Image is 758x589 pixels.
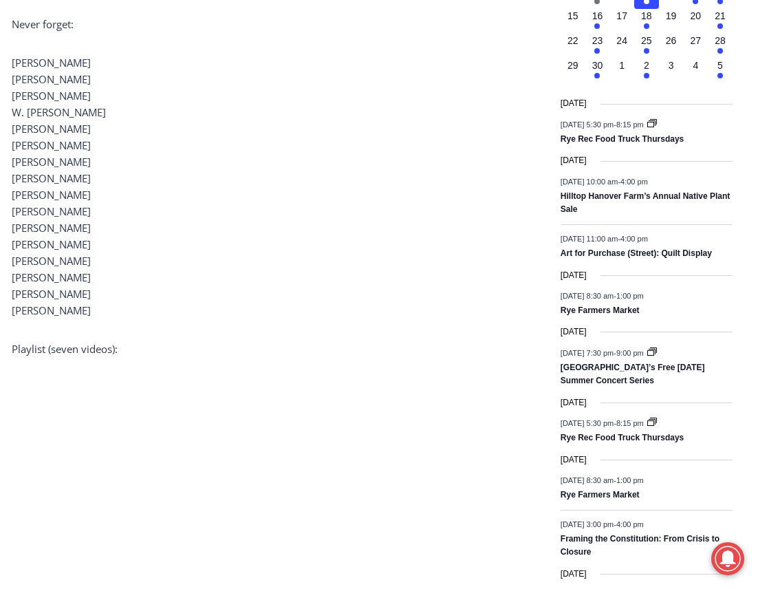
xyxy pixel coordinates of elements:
time: 25 [641,35,652,46]
time: 17 [616,10,627,21]
time: - [561,120,646,128]
button: 2 Has events [634,58,659,83]
span: 4:00 pm [620,235,648,243]
em: Has events [594,23,600,29]
span: [DATE] 8:30 am [561,476,614,484]
button: 23 Has events [585,34,610,58]
a: Art for Purchase (Street): Quilt Display [561,248,712,259]
a: Rye Farmers Market [561,490,640,501]
time: - [561,291,644,299]
button: 4 [683,58,708,83]
button: 17 [609,9,634,34]
time: 15 [567,10,578,21]
time: [DATE] [561,269,587,282]
time: - [561,177,648,185]
time: 22 [567,35,578,46]
time: 26 [666,35,677,46]
time: 29 [567,60,578,71]
a: Rye Farmers Market [561,306,640,317]
span: 9:00 pm [616,348,644,356]
img: s_800_29ca6ca9-f6cc-433c-a631-14f6620ca39b.jpeg [1,1,137,137]
time: [DATE] [561,453,587,467]
button: 29 [561,58,585,83]
div: Co-sponsored by Westchester County Parks [144,41,192,113]
time: 21 [715,10,726,21]
em: Has events [594,73,600,78]
span: [DATE] 5:30 pm [561,120,614,128]
span: [DATE] 7:30 pm [561,348,614,356]
time: 4 [693,60,698,71]
time: 24 [616,35,627,46]
span: 1:00 pm [616,476,644,484]
button: 21 Has events [708,9,733,34]
button: 20 [683,9,708,34]
button: 16 Has events [585,9,610,34]
button: 18 Has events [634,9,659,34]
span: Open Tues. - Sun. [4,142,135,194]
time: 28 [715,35,726,46]
span: [DATE] 3:00 pm [561,520,614,528]
a: [GEOGRAPHIC_DATA]’s Free [DATE] Summer Concert Series [561,363,705,387]
a: Hilltop Hanover Farm’s Annual Native Plant Sale [561,191,730,215]
a: [PERSON_NAME] Read Sanctuary Fall Fest: [DATE] [1,137,199,171]
time: - [561,419,646,427]
button: 19 [659,9,684,34]
button: 24 [609,34,634,58]
button: 3 [659,58,684,83]
div: "the precise, almost orchestrated movements of cutting and assembling sushi and [PERSON_NAME] mak... [141,86,195,164]
button: 25 Has events [634,34,659,58]
time: 1 [619,60,625,71]
span: 4:00 pm [616,520,644,528]
button: 27 [683,34,708,58]
a: Intern @ [DOMAIN_NAME] [331,133,667,171]
time: 18 [641,10,652,21]
a: Open Tues. - Sun. [1,138,138,171]
time: 16 [592,10,603,21]
button: 28 Has events [708,34,733,58]
button: 5 Has events [708,58,733,83]
p: Never forget: [12,16,510,32]
time: [DATE] [561,568,587,581]
span: 1:00 pm [616,291,644,299]
button: 26 [659,34,684,58]
time: - [561,476,644,484]
a: Framing the Constitution: From Crisis to Closure [561,534,719,558]
em: Has events [594,48,600,54]
div: / [153,116,157,130]
span: [DATE] 11:00 am [561,235,618,243]
em: Has events [644,23,649,29]
time: [DATE] [561,97,587,110]
em: Has events [717,23,723,29]
time: 2 [644,60,649,71]
time: 23 [592,35,603,46]
span: [DATE] 8:30 am [561,291,614,299]
time: - [561,520,644,528]
button: 30 Has events [585,58,610,83]
time: [DATE] [561,396,587,409]
time: 3 [669,60,674,71]
time: 27 [691,35,702,46]
h4: [PERSON_NAME] Read Sanctuary Fall Fest: [DATE] [11,138,176,170]
span: 8:15 pm [616,419,644,427]
time: - [561,235,648,243]
button: 22 [561,34,585,58]
button: 1 [609,58,634,83]
time: 30 [592,60,603,71]
em: Has events [644,48,649,54]
div: 6 [160,116,166,130]
span: 8:15 pm [616,120,644,128]
time: 19 [666,10,677,21]
p: [PERSON_NAME] [PERSON_NAME] [PERSON_NAME] W. [PERSON_NAME] [PERSON_NAME] [PERSON_NAME] [PERSON_NA... [12,54,510,319]
span: 4:00 pm [620,177,648,185]
time: - [561,348,646,356]
time: [DATE] [561,154,587,167]
em: Has events [717,73,723,78]
em: Has events [644,73,649,78]
em: Has events [717,48,723,54]
button: 15 [561,9,585,34]
time: [DATE] [561,325,587,339]
div: "[PERSON_NAME] and I covered the [DATE] Parade, which was a really eye opening experience as I ha... [347,1,650,133]
time: 5 [717,60,723,71]
span: [DATE] 5:30 pm [561,419,614,427]
span: [DATE] 10:00 am [561,177,618,185]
